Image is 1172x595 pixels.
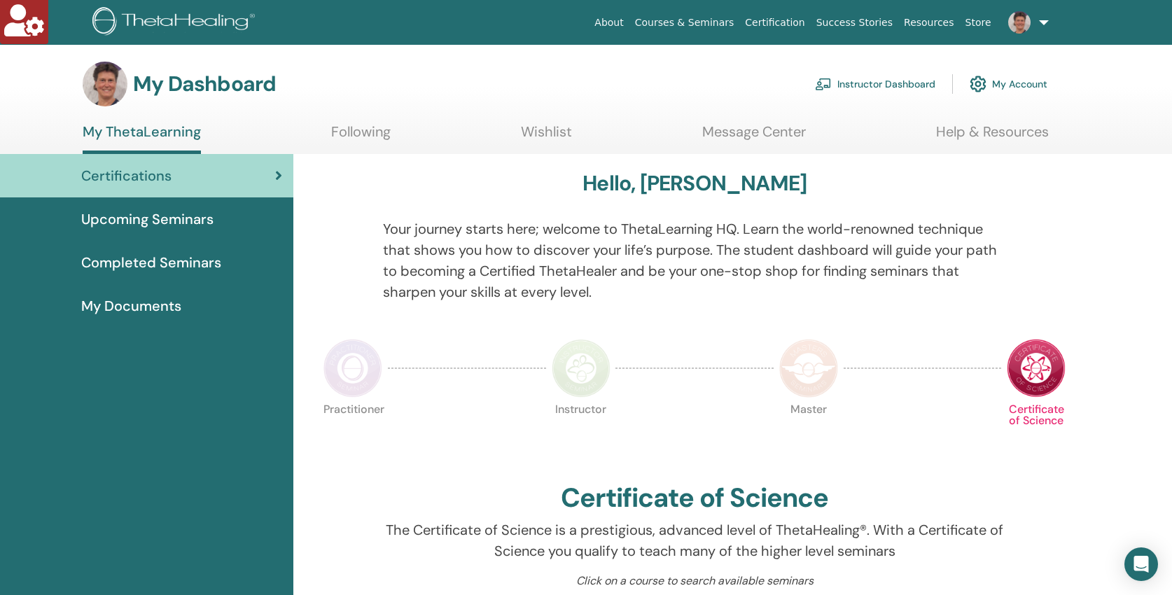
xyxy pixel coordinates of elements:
a: Success Stories [811,10,898,36]
img: default.jpg [83,62,127,106]
a: Resources [898,10,960,36]
div: Open Intercom Messenger [1124,547,1158,581]
a: My ThetaLearning [83,123,201,154]
p: Click on a course to search available seminars [383,573,1007,589]
a: My Account [970,69,1047,99]
a: Certification [739,10,810,36]
img: Certificate of Science [1007,339,1066,398]
a: Help & Resources [936,123,1049,150]
img: cog.svg [970,72,986,96]
p: Master [779,404,838,463]
img: Instructor [552,339,611,398]
img: Practitioner [323,339,382,398]
a: About [589,10,629,36]
a: Courses & Seminars [629,10,740,36]
span: Upcoming Seminars [81,209,214,230]
span: My Documents [81,295,181,316]
h2: Certificate of Science [561,482,828,514]
img: Master [779,339,838,398]
span: Completed Seminars [81,252,221,273]
img: chalkboard-teacher.svg [815,78,832,90]
a: Instructor Dashboard [815,69,935,99]
a: Following [331,123,391,150]
a: Store [960,10,997,36]
a: Message Center [702,123,806,150]
span: Certifications [81,165,172,186]
p: Your journey starts here; welcome to ThetaLearning HQ. Learn the world-renowned technique that sh... [383,218,1007,302]
h3: Hello, [PERSON_NAME] [582,171,807,196]
img: logo.png [92,7,260,38]
p: Certificate of Science [1007,404,1066,463]
p: The Certificate of Science is a prestigious, advanced level of ThetaHealing®. With a Certificate ... [383,519,1007,561]
h3: My Dashboard [133,71,276,97]
img: default.jpg [1008,11,1031,34]
p: Practitioner [323,404,382,463]
a: Wishlist [521,123,572,150]
p: Instructor [552,404,611,463]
